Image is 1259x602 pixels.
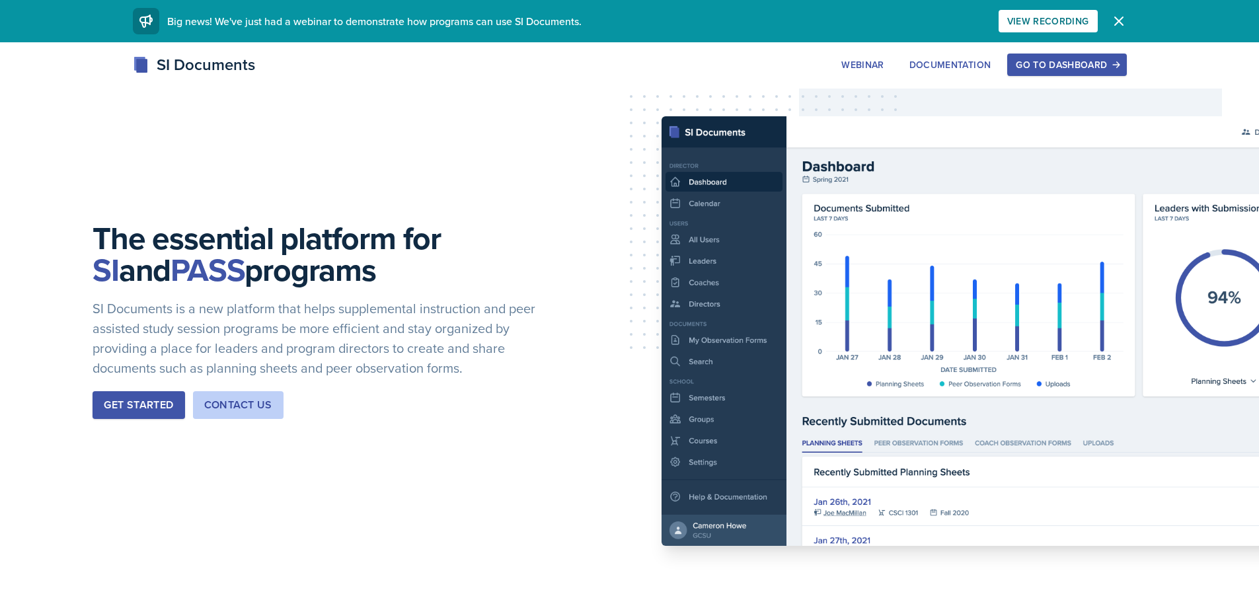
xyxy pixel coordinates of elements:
button: Get Started [93,391,184,419]
button: Contact Us [193,391,284,419]
div: Contact Us [204,397,272,413]
div: Documentation [909,59,991,70]
span: Big news! We've just had a webinar to demonstrate how programs can use SI Documents. [167,14,582,28]
div: View Recording [1007,16,1089,26]
button: Go to Dashboard [1007,54,1126,76]
button: Documentation [901,54,1000,76]
button: Webinar [833,54,892,76]
div: Webinar [841,59,884,70]
div: SI Documents [133,53,255,77]
button: View Recording [999,10,1098,32]
div: Get Started [104,397,173,413]
div: Go to Dashboard [1016,59,1118,70]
